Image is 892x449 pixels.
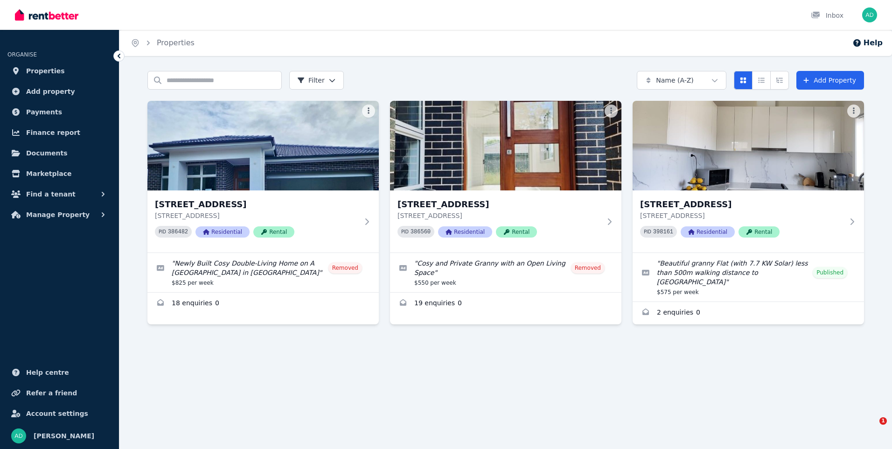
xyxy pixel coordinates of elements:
[633,302,864,324] a: Enquiries for 87a Lovegrove Dr, Quakers Hill
[7,123,111,142] a: Finance report
[7,384,111,402] a: Refer a friend
[26,127,80,138] span: Finance report
[860,417,883,440] iframe: Intercom live chat
[811,11,843,20] div: Inbox
[26,168,71,179] span: Marketplace
[119,30,206,56] nav: Breadcrumb
[633,253,864,302] a: Edit listing: Beautiful granny Flat (with 7.7 KW Solar) less than 500m walking distance to Quaker...
[7,185,111,203] button: Find a tenant
[7,62,111,80] a: Properties
[26,189,76,200] span: Find a tenant
[656,76,694,85] span: Name (A-Z)
[637,71,726,90] button: Name (A-Z)
[390,293,621,315] a: Enquiries for 15A Integrity St, Cameron Park
[770,71,789,90] button: Expanded list view
[879,417,887,425] span: 1
[633,101,864,190] img: 87a Lovegrove Dr, Quakers Hill
[11,428,26,443] img: Ajit DANGAL
[7,51,37,58] span: ORGANISE
[26,408,88,419] span: Account settings
[653,229,673,235] code: 398161
[155,211,358,220] p: [STREET_ADDRESS]
[411,229,431,235] code: 386560
[147,101,379,253] a: 15 Integrity St, Cameron Park[STREET_ADDRESS][STREET_ADDRESS]PID 386482ResidentialRental
[640,211,843,220] p: [STREET_ADDRESS]
[644,229,651,234] small: PID
[7,363,111,382] a: Help centre
[401,229,409,234] small: PID
[605,105,618,118] button: More options
[397,198,601,211] h3: [STREET_ADDRESS]
[147,101,379,190] img: 15 Integrity St, Cameron Park
[15,8,78,22] img: RentBetter
[496,226,537,238] span: Rental
[438,226,492,238] span: Residential
[390,253,621,292] a: Edit listing: Cosy and Private Granny with an Open Living Space
[7,82,111,101] a: Add property
[195,226,250,238] span: Residential
[7,144,111,162] a: Documents
[26,367,69,378] span: Help centre
[26,209,90,220] span: Manage Property
[168,229,188,235] code: 386482
[734,71,753,90] button: Card view
[26,147,68,159] span: Documents
[7,404,111,423] a: Account settings
[862,7,877,22] img: Ajit DANGAL
[297,76,325,85] span: Filter
[157,38,195,47] a: Properties
[26,387,77,399] span: Refer a friend
[155,198,358,211] h3: [STREET_ADDRESS]
[253,226,294,238] span: Rental
[752,71,771,90] button: Compact list view
[390,101,621,190] img: 15A Integrity St, Cameron Park
[159,229,166,234] small: PID
[739,226,780,238] span: Rental
[7,205,111,224] button: Manage Property
[633,101,864,253] a: 87a Lovegrove Dr, Quakers Hill[STREET_ADDRESS][STREET_ADDRESS]PID 398161ResidentialRental
[362,105,375,118] button: More options
[147,253,379,292] a: Edit listing: Newly Built Cosy Double-Living Home on A Quite Street in Cameroon Park
[796,71,864,90] a: Add Property
[34,430,94,442] span: [PERSON_NAME]
[640,198,843,211] h3: [STREET_ADDRESS]
[681,226,735,238] span: Residential
[147,293,379,315] a: Enquiries for 15 Integrity St, Cameron Park
[852,37,883,49] button: Help
[7,164,111,183] a: Marketplace
[289,71,344,90] button: Filter
[26,86,75,97] span: Add property
[390,101,621,253] a: 15A Integrity St, Cameron Park[STREET_ADDRESS][STREET_ADDRESS]PID 386560ResidentialRental
[734,71,789,90] div: View options
[397,211,601,220] p: [STREET_ADDRESS]
[847,105,860,118] button: More options
[26,106,62,118] span: Payments
[26,65,65,77] span: Properties
[7,103,111,121] a: Payments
